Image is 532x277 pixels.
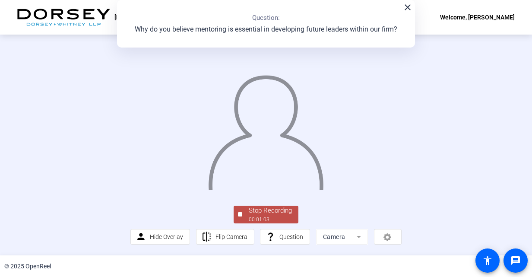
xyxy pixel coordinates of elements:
[4,262,51,271] div: © 2025 OpenReel
[260,229,310,245] button: Question
[279,233,303,240] span: Question
[440,12,515,22] div: Welcome, [PERSON_NAME]
[130,229,190,245] button: Hide Overlay
[510,255,521,266] mat-icon: message
[135,24,397,35] p: Why do you believe mentoring is essential in developing future leaders within our firm?
[207,68,324,190] img: overlay
[252,13,280,23] p: Question:
[114,12,228,22] p: [PERSON_NAME] - Mentoring Testimonial
[482,255,493,266] mat-icon: accessibility
[234,206,298,223] button: Stop Recording00:01:03
[249,206,292,216] div: Stop Recording
[265,232,276,242] mat-icon: question_mark
[201,232,212,242] mat-icon: flip
[402,2,413,13] mat-icon: close
[215,233,247,240] span: Flip Camera
[150,233,183,240] span: Hide Overlay
[196,229,254,245] button: Flip Camera
[136,232,146,242] mat-icon: person
[17,9,110,26] img: OpenReel logo
[249,216,292,223] div: 00:01:03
